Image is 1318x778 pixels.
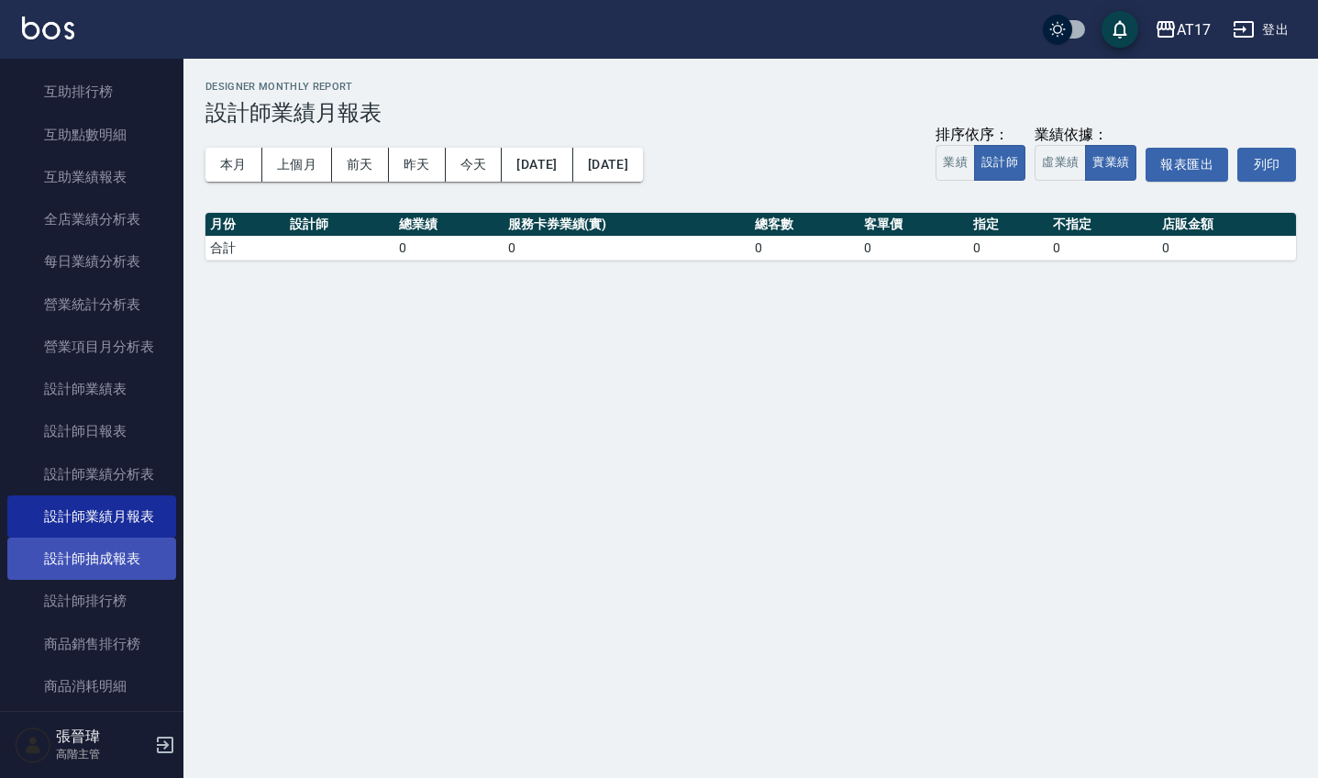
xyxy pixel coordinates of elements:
[1237,148,1296,182] button: 列印
[262,148,332,182] button: 上個月
[22,17,74,39] img: Logo
[7,114,176,156] a: 互助點數明細
[974,145,1025,181] button: 設計師
[205,81,1296,93] h2: Designer Monthly Report
[1157,213,1296,237] th: 店販金額
[394,236,504,260] td: 0
[205,100,1296,126] h3: 設計師業績月報表
[859,213,969,237] th: 客單價
[1225,13,1296,47] button: 登出
[15,727,51,763] img: Person
[502,148,572,182] button: [DATE]
[7,240,176,283] a: 每日業績分析表
[1157,236,1296,260] td: 0
[936,145,975,181] button: 業績
[205,236,285,260] td: 合計
[7,71,176,113] a: 互助排行榜
[750,213,859,237] th: 總客數
[504,213,751,237] th: 服務卡券業績(實)
[7,623,176,665] a: 商品銷售排行榜
[7,410,176,452] a: 設計師日報表
[7,368,176,410] a: 設計師業績表
[56,746,150,762] p: 高階主管
[205,148,262,182] button: 本月
[7,156,176,198] a: 互助業績報表
[394,213,504,237] th: 總業績
[56,728,150,746] h5: 張晉瑋
[1048,213,1157,237] th: 不指定
[969,236,1048,260] td: 0
[7,453,176,495] a: 設計師業績分析表
[1035,126,1136,145] div: 業績依據：
[205,213,285,237] th: 月份
[1048,236,1157,260] td: 0
[1147,11,1218,49] button: AT17
[859,236,969,260] td: 0
[573,148,643,182] button: [DATE]
[1102,11,1138,48] button: save
[969,213,1048,237] th: 指定
[446,148,503,182] button: 今天
[750,236,859,260] td: 0
[7,326,176,368] a: 營業項目月分析表
[285,213,394,237] th: 設計師
[7,538,176,580] a: 設計師抽成報表
[7,198,176,240] a: 全店業績分析表
[7,283,176,326] a: 營業統計分析表
[7,707,176,750] a: 商品進銷貨報表
[1177,18,1211,41] div: AT17
[1035,145,1086,181] button: 虛業績
[7,580,176,622] a: 設計師排行榜
[1085,145,1136,181] button: 實業績
[936,126,1025,145] div: 排序依序：
[7,665,176,707] a: 商品消耗明細
[205,213,1296,261] table: a dense table
[504,236,751,260] td: 0
[332,148,389,182] button: 前天
[7,495,176,538] a: 設計師業績月報表
[1146,148,1228,182] button: 報表匯出
[389,148,446,182] button: 昨天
